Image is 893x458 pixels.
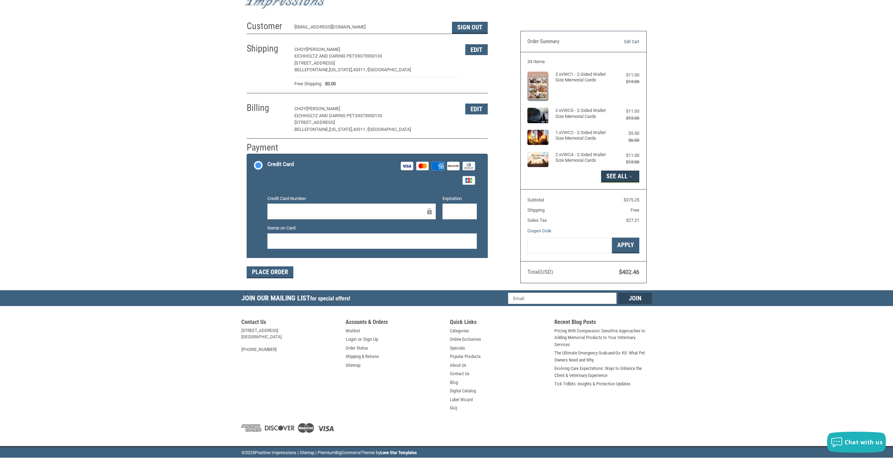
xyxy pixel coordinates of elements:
[346,319,443,327] h5: Accounts & Orders
[527,269,553,275] span: Total (USD)
[827,432,886,453] button: Chat with us
[245,450,255,455] span: 2025
[247,102,288,114] h2: Billing
[294,53,358,59] span: EICHHOLTZ AND DARING PETS
[294,120,335,125] span: [STREET_ADDRESS]
[527,59,639,65] h3: 34 Items
[363,336,378,343] a: Sign Up
[241,450,296,455] span: © Positive Impressions
[346,327,360,334] a: Wishlist
[554,365,652,379] a: Evolving Care Expectations: Ways to Enhance the Client & Veterinary Experience
[611,137,639,144] div: $6.50
[346,362,360,369] a: Sitemap
[450,353,481,360] a: Popular Products
[294,67,329,72] span: BELLEFONTAINE,
[450,379,458,386] a: Blog
[450,345,465,352] a: Specials
[306,47,340,52] span: [PERSON_NAME]
[611,130,639,137] div: $5.50
[368,127,411,132] span: [GEOGRAPHIC_DATA]
[294,106,306,111] span: CHOY
[619,269,639,276] span: $402.46
[346,353,379,360] a: Shipping & Returns
[618,293,652,304] input: Join
[329,67,353,72] span: [US_STATE],
[611,72,639,79] div: $11.00
[452,22,488,34] button: Sign Out
[353,127,368,132] span: 43311 /
[329,127,353,132] span: [US_STATE],
[555,108,610,119] h4: 2 x VWC5 - 2-Sided Wallet Size Memorial Cards
[241,327,339,353] address: [STREET_ADDRESS] [GEOGRAPHIC_DATA] [PHONE_NUMBER]
[298,450,314,455] a: | Sitemap
[555,152,610,164] h4: 2 x VWC4 - 2-Sided Wallet Size Memorial Cards
[346,345,368,352] a: Order Status
[604,38,639,45] a: Edit Cart
[845,438,882,446] span: Chat with us
[294,80,321,87] span: Free Shipping
[294,24,445,34] div: [EMAIL_ADDRESS][DOMAIN_NAME]
[358,113,382,118] span: 9375950133
[626,218,639,223] span: $27.21
[631,207,639,213] span: Free
[294,127,329,132] span: BELLEFONTAINE,
[465,44,488,55] button: Edit
[335,450,361,455] a: BigCommerce
[450,396,473,403] a: Label Wizard
[450,362,466,369] a: About Us
[554,319,652,327] h5: Recent Blog Posts
[353,67,368,72] span: 43311 /
[241,290,354,308] h5: Join Our Mailing List
[247,142,288,153] h2: Payment
[241,319,339,327] h5: Contact Us
[315,449,417,458] li: | Premium Theme by
[465,104,488,114] button: Edit
[611,115,639,122] div: $13.00
[294,60,335,66] span: [STREET_ADDRESS]
[358,53,382,59] span: 9375950133
[527,238,612,253] input: Gift Certificate or Coupon Code
[555,130,610,141] h4: 1 x VWC2 - 2-Sided Wallet Size Memorial Cards
[554,327,652,348] a: Pricing With Compassion: Sensitive Approaches to Adding Memorial Products to Your Veterinary Serv...
[294,113,358,118] span: EICHHOLTZ AND DARING PETS
[508,293,617,304] input: Email
[611,78,639,85] div: $13.00
[247,20,288,32] h2: Customer
[450,327,469,334] a: Categories
[346,336,356,343] a: Login
[306,106,340,111] span: [PERSON_NAME]
[527,197,544,203] span: Subtotal
[321,80,336,87] span: $0.00
[267,159,294,170] div: Credit Card
[450,336,481,343] a: Online Exclusives
[310,295,350,302] span: for special offers!
[527,207,545,213] span: Shipping
[267,195,436,202] label: Credit Card Number
[611,159,639,166] div: $13.00
[601,171,639,182] button: See All
[611,108,639,115] div: $11.00
[450,387,476,394] a: Digital Catalog
[442,195,477,202] label: Expiration
[527,38,604,45] h3: Order Summary
[555,72,610,83] h4: 2 x VWC1 - 2-Sided Wallet Size Memorial Cards
[612,238,639,253] button: Apply
[554,380,631,387] a: Tick Tidbits: Insights & Protection Updates
[527,218,547,223] span: Sales Tax
[450,319,547,327] h5: Quick Links
[368,67,411,72] span: [GEOGRAPHIC_DATA]
[354,336,366,343] span: or
[624,197,639,203] span: $375.25
[527,228,551,233] a: Coupon Code
[611,152,639,159] div: $11.00
[247,266,293,278] button: Place Order
[554,350,652,363] a: The Ultimate Emergency Grab-and-Go Kit: What Pet Owners Need and Why
[380,450,417,455] a: Lone Star Templates
[450,405,457,412] a: FAQ
[294,47,306,52] span: CHOY
[267,225,477,232] label: Name on Card
[247,43,288,54] h2: Shipping
[450,370,469,377] a: Contact Us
